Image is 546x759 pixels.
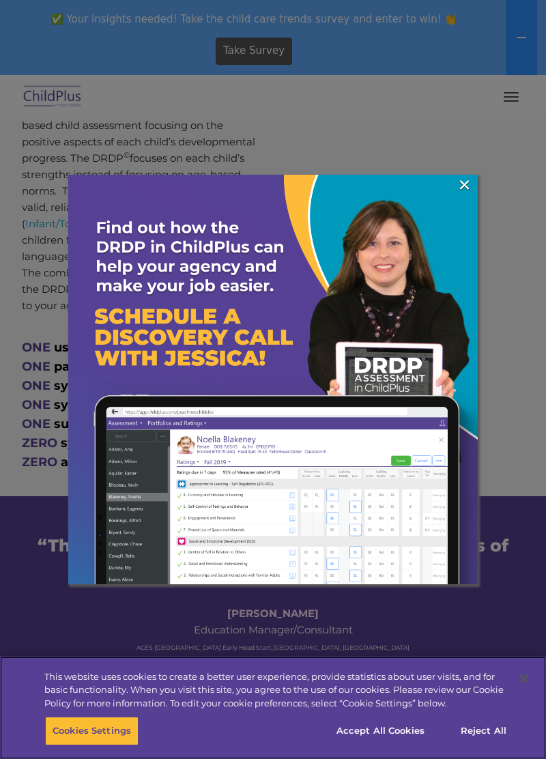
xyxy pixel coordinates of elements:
div: This website uses cookies to create a better user experience, provide statistics about user visit... [44,670,508,711]
button: Close [509,663,539,693]
button: Reject All [441,717,526,745]
button: Cookies Settings [45,717,139,745]
button: Accept All Cookies [329,717,432,745]
a: × [457,178,472,192]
